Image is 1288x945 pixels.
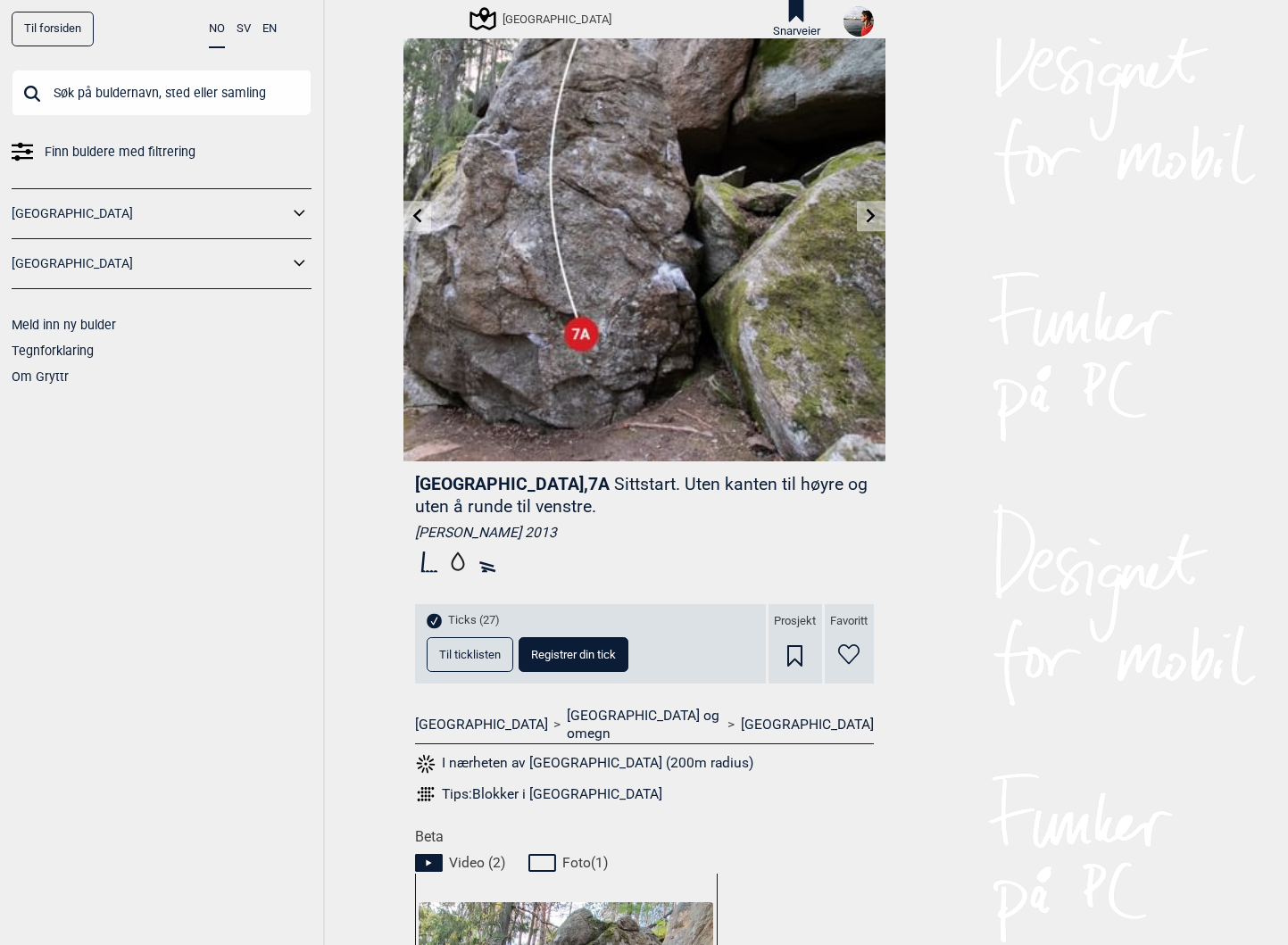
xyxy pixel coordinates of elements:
[415,783,874,805] a: Tips:Blokker i [GEOGRAPHIC_DATA]
[415,474,610,494] span: [GEOGRAPHIC_DATA] , 7A
[45,139,195,165] span: Finn buldere med filtrering
[209,12,225,48] button: NO
[12,201,288,227] a: [GEOGRAPHIC_DATA]
[830,614,868,629] span: Favoritt
[567,707,722,743] a: [GEOGRAPHIC_DATA] og omegn
[442,785,662,803] div: Tips: Blokker i [GEOGRAPHIC_DATA]
[449,854,505,872] span: Video ( 2 )
[12,70,312,116] input: Søk på buldernavn, sted eller samling
[472,8,611,29] div: [GEOGRAPHIC_DATA]
[12,318,116,332] a: Meld inn ny bulder
[415,707,874,743] nav: > >
[415,716,548,734] a: [GEOGRAPHIC_DATA]
[769,604,822,684] div: Prosjekt
[415,474,868,517] p: Sittstart. Uten kanten til høyre og uten å runde til venstre.
[237,12,251,46] button: SV
[519,637,628,672] button: Registrer din tick
[12,12,94,46] a: Til forsiden
[427,637,513,672] button: Til ticklisten
[439,649,501,660] span: Til ticklisten
[262,12,277,46] button: EN
[448,613,500,628] span: Ticks (27)
[12,369,69,384] a: Om Gryttr
[12,251,288,277] a: [GEOGRAPHIC_DATA]
[741,716,874,734] a: [GEOGRAPHIC_DATA]
[415,752,754,775] button: I nærheten av [GEOGRAPHIC_DATA] (200m radius)
[843,6,874,37] img: 96237517 3053624591380607 2383231920386342912 n
[531,649,616,660] span: Registrer din tick
[12,139,312,165] a: Finn buldere med filtrering
[12,344,94,358] a: Tegnforklaring
[415,524,874,542] div: [PERSON_NAME] 2013
[562,854,608,872] span: Foto ( 1 )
